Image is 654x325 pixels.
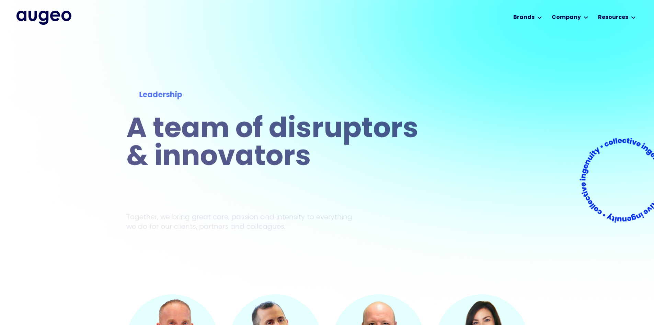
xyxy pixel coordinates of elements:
p: Together, we bring great care, passion and intensity to everything we do for our clients, partner... [126,212,363,231]
a: home [16,11,71,24]
div: Resources [598,13,628,22]
img: Augeo's full logo in midnight blue. [16,11,71,24]
div: Company [552,13,581,22]
div: Brands [513,13,535,22]
div: Leadership [139,90,410,101]
h1: A team of disruptors & innovators [126,116,423,172]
